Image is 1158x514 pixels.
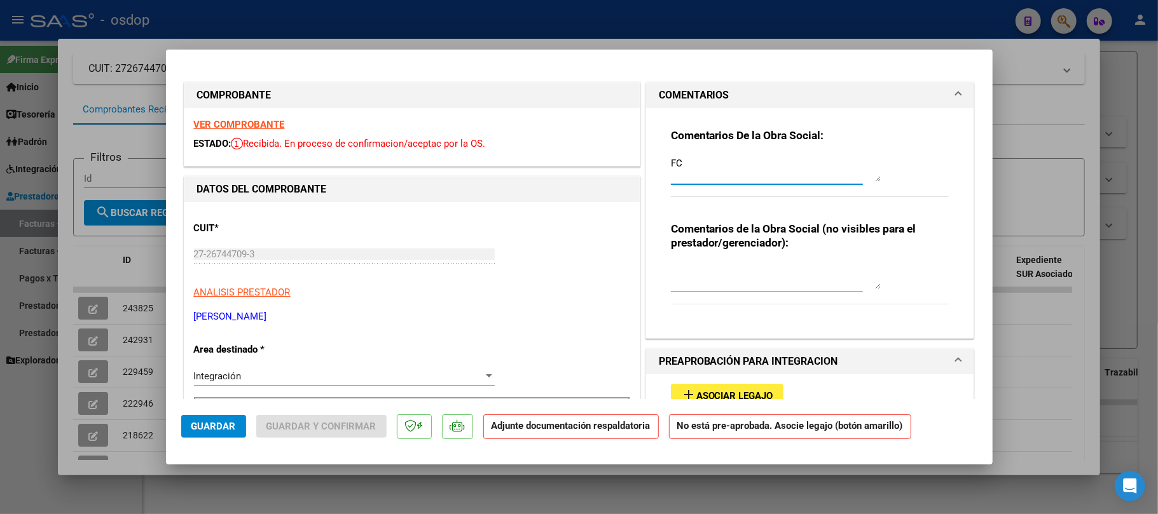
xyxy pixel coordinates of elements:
[1115,471,1145,501] div: Open Intercom Messenger
[671,384,783,407] button: Asociar Legajo
[671,222,916,249] strong: Comentarios de la Obra Social (no visibles para el prestador/gerenciador):
[194,287,291,298] span: ANALISIS PRESTADOR
[659,88,729,103] h1: COMENTARIOS
[197,89,272,101] strong: COMPROBANTE
[669,414,911,439] strong: No está pre-aprobada. Asocie legajo (botón amarillo)
[256,415,387,438] button: Guardar y Confirmar
[646,83,974,108] mat-expansion-panel-header: COMENTARIOS
[194,342,325,357] p: Area destinado *
[194,221,325,236] p: CUIT
[646,108,974,338] div: COMENTARIOS
[197,183,327,195] strong: DATOS DEL COMPROBANTE
[681,387,696,402] mat-icon: add
[646,349,974,374] mat-expansion-panel-header: PREAPROBACIÓN PARA INTEGRACION
[194,370,242,382] span: Integración
[671,129,824,142] strong: Comentarios De la Obra Social:
[194,309,630,324] p: [PERSON_NAME]
[194,119,285,130] a: VER COMPROBANTE
[181,415,246,438] button: Guardar
[266,421,376,432] span: Guardar y Confirmar
[492,420,651,431] strong: Adjunte documentación respaldatoria
[231,138,486,149] span: Recibida. En proceso de confirmacion/aceptac por la OS.
[696,390,773,402] span: Asociar Legajo
[646,374,974,427] div: PREAPROBACIÓN PARA INTEGRACION
[191,421,236,432] span: Guardar
[659,354,838,369] h1: PREAPROBACIÓN PARA INTEGRACION
[194,138,231,149] span: ESTADO:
